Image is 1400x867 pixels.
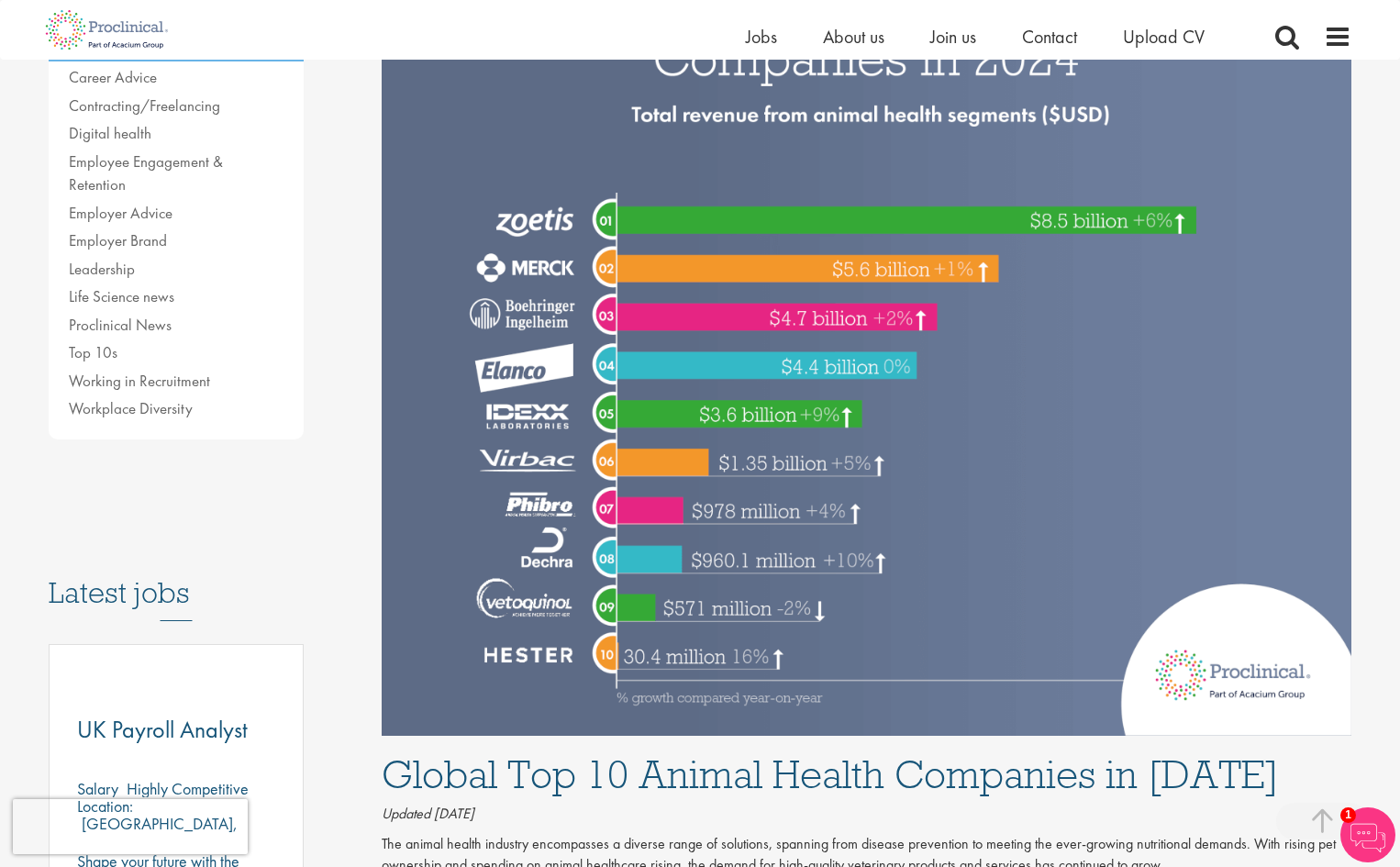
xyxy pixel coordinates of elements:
[69,315,172,335] a: Proclinical News
[127,778,249,799] p: Highly Competitive
[77,714,248,745] span: UK Payroll Analyst
[930,25,976,49] a: Join us
[1022,25,1077,49] a: Contact
[69,95,220,116] a: Contracting/Freelancing
[69,151,223,195] a: Employee Engagement & Retention
[69,123,151,143] a: Digital health
[823,25,884,49] a: About us
[77,778,118,799] span: Salary
[69,67,157,87] a: Career Advice
[13,799,248,854] iframe: reCAPTCHA
[69,371,210,391] a: Working in Recruitment
[69,398,193,418] a: Workplace Diversity
[49,531,304,621] h3: Latest jobs
[69,259,135,279] a: Leadership
[69,230,167,250] a: Employer Brand
[1340,807,1395,862] img: Chatbot
[1340,807,1356,823] span: 1
[69,203,172,223] a: Employer Advice
[69,286,174,306] a: Life Science news
[69,342,117,362] a: Top 10s
[382,754,1352,795] h1: Global Top 10 Animal Health Companies in [DATE]
[382,804,474,823] i: Updated [DATE]
[746,25,777,49] a: Jobs
[77,718,275,741] a: UK Payroll Analyst
[1123,25,1205,49] a: Upload CV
